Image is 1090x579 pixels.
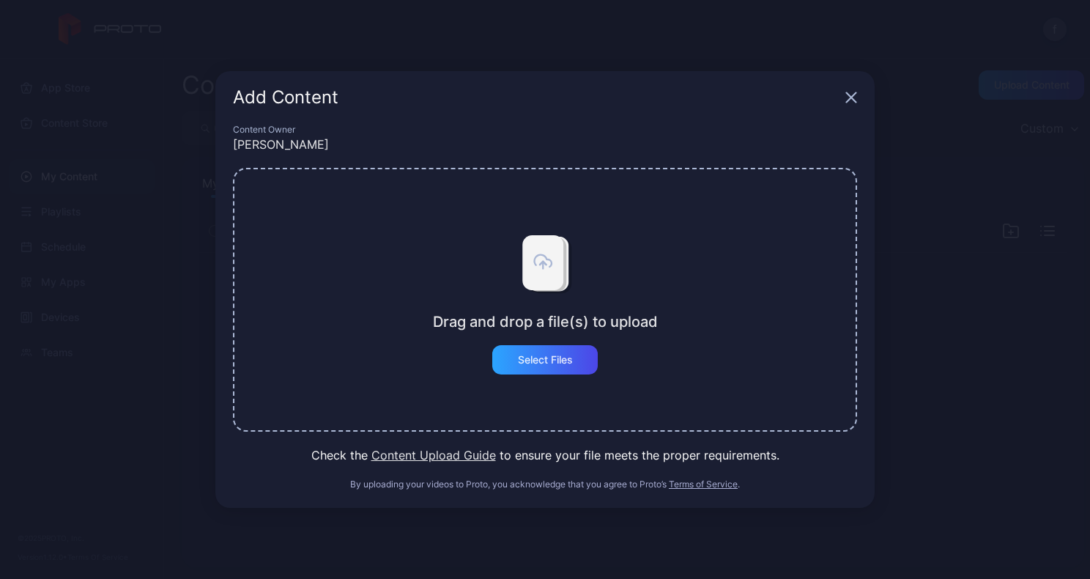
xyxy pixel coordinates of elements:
[233,136,857,153] div: [PERSON_NAME]
[669,479,738,490] button: Terms of Service
[433,313,658,331] div: Drag and drop a file(s) to upload
[518,354,573,366] div: Select Files
[233,479,857,490] div: By uploading your videos to Proto, you acknowledge that you agree to Proto’s .
[492,345,598,375] button: Select Files
[233,446,857,464] div: Check the to ensure your file meets the proper requirements.
[233,124,857,136] div: Content Owner
[233,89,839,106] div: Add Content
[371,446,496,464] button: Content Upload Guide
